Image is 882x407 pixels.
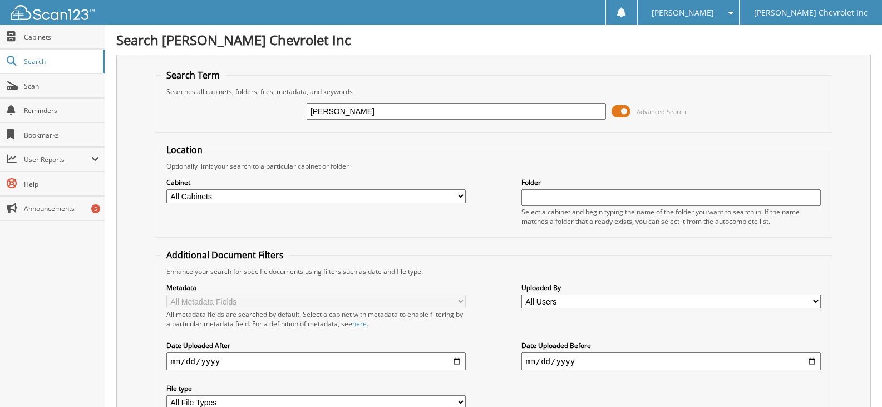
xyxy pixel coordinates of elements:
[24,106,99,115] span: Reminders
[116,31,871,49] h1: Search [PERSON_NAME] Chevrolet Inc
[166,384,466,393] label: File type
[166,341,466,350] label: Date Uploaded After
[161,87,826,96] div: Searches all cabinets, folders, files, metadata, and keywords
[166,310,466,328] div: All metadata fields are searched by default. Select a cabinet with metadata to enable filtering b...
[24,179,99,189] span: Help
[352,319,367,328] a: here
[161,249,289,261] legend: Additional Document Filters
[161,144,208,156] legend: Location
[521,352,821,370] input: end
[11,5,95,20] img: scan123-logo-white.svg
[24,81,99,91] span: Scan
[24,204,99,213] span: Announcements
[166,352,466,370] input: start
[166,283,466,292] label: Metadata
[521,283,821,292] label: Uploaded By
[637,107,686,116] span: Advanced Search
[826,354,882,407] iframe: Chat Widget
[161,267,826,276] div: Enhance your search for specific documents using filters such as date and file type.
[161,161,826,171] div: Optionally limit your search to a particular cabinet or folder
[24,57,97,66] span: Search
[91,204,100,213] div: 5
[521,207,821,226] div: Select a cabinet and begin typing the name of the folder you want to search in. If the name match...
[24,155,91,164] span: User Reports
[521,341,821,350] label: Date Uploaded Before
[754,9,868,16] span: [PERSON_NAME] Chevrolet Inc
[166,178,466,187] label: Cabinet
[24,32,99,42] span: Cabinets
[161,69,225,81] legend: Search Term
[652,9,714,16] span: [PERSON_NAME]
[24,130,99,140] span: Bookmarks
[521,178,821,187] label: Folder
